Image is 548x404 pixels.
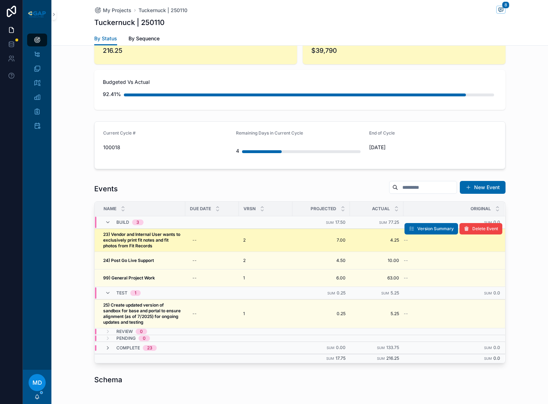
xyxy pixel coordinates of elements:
[190,255,235,266] a: --
[404,275,496,281] a: --
[192,258,197,263] div: --
[377,357,385,360] small: Sum
[404,237,408,243] span: --
[459,223,502,234] button: Delete Event
[493,290,500,296] span: 0.0
[192,237,197,243] div: --
[391,290,399,296] span: 5.25
[337,290,346,296] span: 0.25
[404,275,408,281] span: --
[493,355,500,361] span: 0.0
[386,345,399,350] span: 133.75
[311,46,497,56] span: $39,790
[103,275,181,281] a: 99) General Project Work
[103,87,121,101] div: 92.41%
[116,219,129,225] span: Build
[493,345,500,350] span: 0.0
[472,226,498,232] span: Delete Event
[502,1,509,9] span: 8
[484,357,492,360] small: Sum
[388,219,399,225] span: 77.25
[460,181,506,194] button: New Event
[297,237,346,243] a: 7.00
[94,184,118,194] h1: Events
[243,258,288,263] a: 2
[243,237,288,243] a: 2
[27,10,47,19] img: App logo
[404,311,408,317] span: --
[116,329,133,334] span: Review
[297,258,346,263] a: 4.50
[354,311,399,317] a: 5.25
[129,32,160,46] a: By Sequence
[471,206,491,212] span: Original
[336,355,346,361] span: 17.75
[377,346,385,350] small: Sum
[327,346,335,350] small: Sum
[311,206,336,212] span: Projected
[297,275,346,281] a: 6.00
[104,206,116,212] span: Name
[404,258,408,263] span: --
[103,275,155,281] strong: 99) General Project Work
[484,346,492,350] small: Sum
[135,290,136,296] div: 1
[103,232,181,248] strong: 23) Vendor and Internal User wants to exclusively print fit notes and fit photos from Fit Records
[243,237,246,243] span: 2
[147,345,152,351] div: 23
[190,234,235,246] a: --
[404,258,496,263] a: --
[243,206,256,212] span: VRSN
[103,79,497,86] span: Budgeted Vs Actual
[103,7,131,14] span: My Projects
[94,7,131,14] a: My Projects
[192,311,197,317] div: --
[404,311,496,317] a: --
[140,329,143,334] div: 0
[116,335,136,341] span: Pending
[297,311,346,317] a: 0.25
[129,35,160,42] span: By Sequence
[139,7,187,14] a: Tuckernuck | 250110
[336,345,346,350] span: 0.00
[354,258,399,263] a: 10.00
[354,275,399,281] a: 63.00
[243,311,288,317] a: 1
[116,345,140,351] span: Complete
[417,226,454,232] span: Version Summary
[143,335,146,341] div: 0
[381,291,389,295] small: Sum
[192,275,197,281] div: --
[243,258,246,263] span: 2
[190,206,211,212] span: Due Date
[94,17,165,27] h1: Tuckernuck | 250110
[103,258,181,263] a: 24) Post Go Live Support
[404,223,458,234] button: Version Summary
[103,130,136,136] span: Current Cycle #
[103,258,154,263] strong: 24) Post Go Live Support
[236,144,239,158] div: 4
[379,221,387,224] small: Sum
[386,355,399,361] span: 216.25
[190,308,235,319] a: --
[243,311,245,317] span: 1
[103,232,181,249] a: 23) Vendor and Internal User wants to exclusively print fit notes and fit photos from Fit Records
[136,219,139,225] div: 3
[354,237,399,243] a: 4.25
[236,130,303,136] span: Remaining Days in Current Cycle
[94,375,122,385] h1: Schema
[32,378,42,387] span: MD
[326,357,334,360] small: Sum
[369,144,497,151] span: [DATE]
[103,302,182,325] strong: 25) Create updated version of sandbox for base and portal to ensure alignment (as of 7/2025) for ...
